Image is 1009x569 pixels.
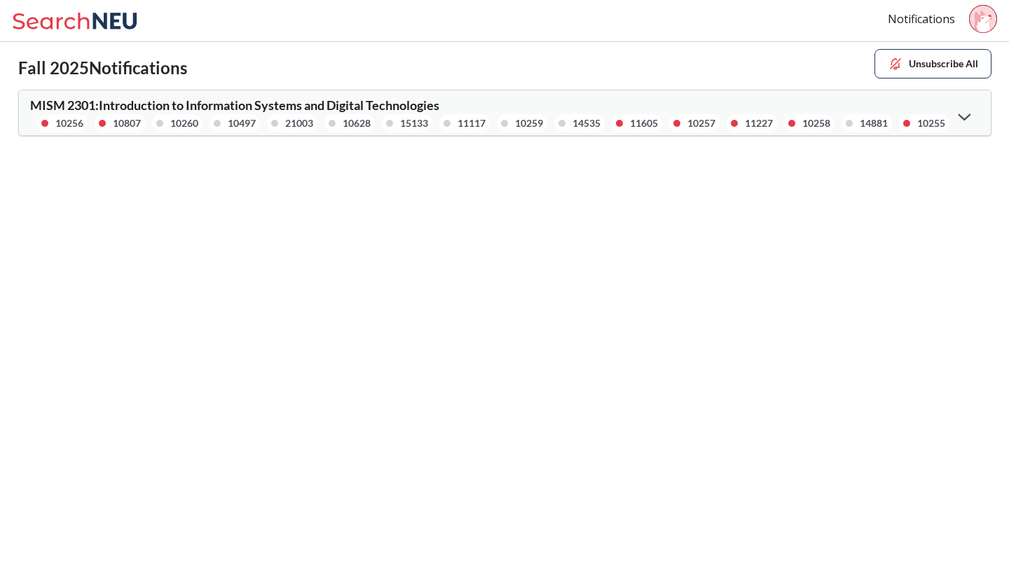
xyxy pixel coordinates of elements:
[228,116,256,131] div: 10497
[458,116,486,131] div: 11117
[170,116,198,131] div: 10260
[745,116,773,131] div: 11227
[285,116,313,131] div: 21003
[515,116,543,131] div: 10259
[874,49,991,78] button: Unsubscribe All
[888,11,955,27] a: Notifications
[18,58,187,78] h2: Fall 2025 Notifications
[572,116,600,131] div: 14535
[113,116,141,131] div: 10807
[687,116,715,131] div: 10257
[888,56,903,71] img: unsubscribe.svg
[343,116,371,131] div: 10628
[400,116,428,131] div: 15133
[630,116,658,131] div: 11605
[917,116,945,131] div: 10255
[55,116,83,131] div: 10256
[860,116,888,131] div: 14881
[30,97,439,113] span: MISM 2301 : Introduction to Information Systems and Digital Technologies
[802,116,830,131] div: 10258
